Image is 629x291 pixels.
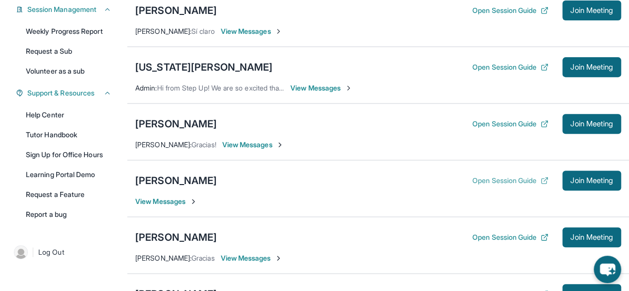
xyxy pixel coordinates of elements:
img: Chevron-Right [274,254,282,262]
a: Volunteer as a sub [20,62,117,80]
span: Join Meeting [570,121,613,127]
span: Join Meeting [570,234,613,240]
span: Support & Resources [27,88,94,98]
span: Session Management [27,4,96,14]
a: Weekly Progress Report [20,22,117,40]
span: Join Meeting [570,7,613,13]
a: Report a bug [20,205,117,223]
button: Session Management [23,4,111,14]
button: Join Meeting [562,0,621,20]
span: [PERSON_NAME] : [135,140,191,149]
div: [PERSON_NAME] [135,117,217,131]
span: | [32,246,34,258]
div: [PERSON_NAME] [135,230,217,244]
span: Join Meeting [570,64,613,70]
span: View Messages [221,26,283,36]
span: [PERSON_NAME] : [135,254,191,262]
button: Join Meeting [562,171,621,191]
span: View Messages [222,140,284,150]
span: Gracias! [191,140,216,149]
div: [PERSON_NAME] [135,3,217,17]
button: Open Session Guide [472,5,548,15]
button: chat-button [594,256,621,283]
button: Join Meeting [562,227,621,247]
a: Sign Up for Office Hours [20,146,117,164]
span: Join Meeting [570,178,613,184]
a: Learning Portal Demo [20,166,117,184]
button: Open Session Guide [472,62,548,72]
button: Open Session Guide [472,176,548,186]
button: Open Session Guide [472,119,548,129]
a: |Log Out [10,241,117,263]
div: [PERSON_NAME] [135,174,217,188]
a: Tutor Handbook [20,126,117,144]
a: Request a Sub [20,42,117,60]
span: Sí claro [191,27,215,35]
span: [PERSON_NAME] : [135,27,191,35]
img: Chevron-Right [276,141,284,149]
span: View Messages [135,196,197,206]
button: Join Meeting [562,57,621,77]
span: View Messages [221,253,283,263]
button: Open Session Guide [472,232,548,242]
a: Request a Feature [20,186,117,203]
span: Log Out [38,247,64,257]
span: View Messages [290,83,353,93]
button: Join Meeting [562,114,621,134]
a: Help Center [20,106,117,124]
img: Chevron-Right [189,197,197,205]
div: [US_STATE][PERSON_NAME] [135,60,272,74]
span: Admin : [135,84,157,92]
img: user-img [14,245,28,259]
span: Gracias [191,254,215,262]
button: Support & Resources [23,88,111,98]
img: Chevron-Right [274,27,282,35]
img: Chevron-Right [345,84,353,92]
